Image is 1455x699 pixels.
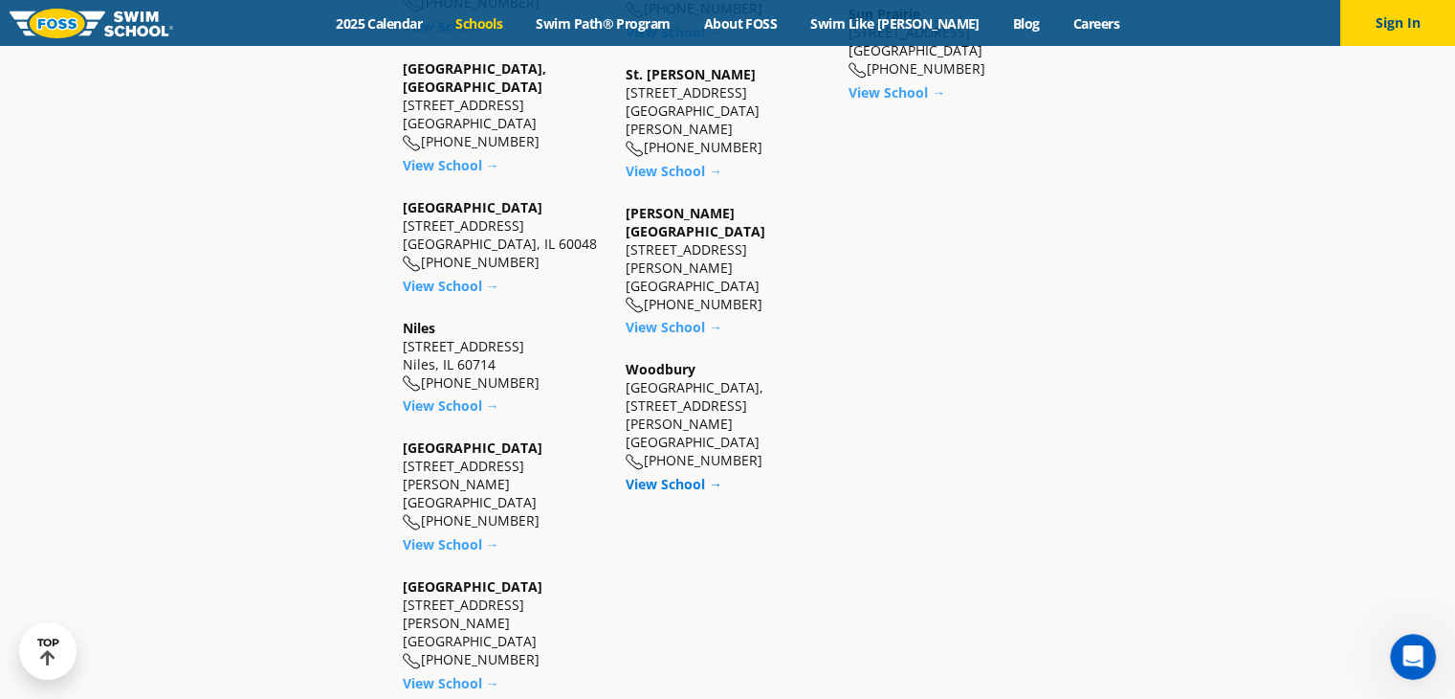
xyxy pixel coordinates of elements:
[10,9,173,38] img: FOSS Swim School Logo
[403,135,421,151] img: location-phone-o-icon.svg
[403,277,499,295] a: View School →
[320,14,439,33] a: 2025 Calendar
[626,204,765,240] a: [PERSON_NAME][GEOGRAPHIC_DATA]
[626,475,722,493] a: View School →
[626,204,829,314] div: [STREET_ADDRESS] [PERSON_NAME][GEOGRAPHIC_DATA] [PHONE_NUMBER]
[849,62,867,79] img: location-phone-o-icon.svg
[403,319,606,393] div: [STREET_ADDRESS] Niles, IL 60714 [PHONE_NUMBER]
[403,674,499,692] a: View School →
[626,65,829,157] div: [STREET_ADDRESS] [GEOGRAPHIC_DATA][PERSON_NAME] [PHONE_NUMBER]
[794,14,997,33] a: Swim Like [PERSON_NAME]
[403,156,499,174] a: View School →
[403,319,435,337] a: Niles
[403,514,421,530] img: location-phone-o-icon.svg
[626,141,644,157] img: location-phone-o-icon.svg
[626,360,829,470] div: [GEOGRAPHIC_DATA], [STREET_ADDRESS][PERSON_NAME] [GEOGRAPHIC_DATA] [PHONE_NUMBER]
[403,59,546,96] a: [GEOGRAPHIC_DATA], [GEOGRAPHIC_DATA]
[403,439,542,457] a: [GEOGRAPHIC_DATA]
[519,14,687,33] a: Swim Path® Program
[403,198,606,272] div: [STREET_ADDRESS] [GEOGRAPHIC_DATA], IL 60048 [PHONE_NUMBER]
[403,577,542,596] a: [GEOGRAPHIC_DATA]
[37,637,59,666] div: TOP
[626,454,644,470] img: location-phone-o-icon.svg
[403,577,606,669] div: [STREET_ADDRESS][PERSON_NAME] [GEOGRAPHIC_DATA] [PHONE_NUMBER]
[403,439,606,530] div: [STREET_ADDRESS][PERSON_NAME] [GEOGRAPHIC_DATA] [PHONE_NUMBER]
[403,256,421,272] img: location-phone-o-icon.svg
[626,162,722,180] a: View School →
[403,535,499,553] a: View School →
[849,83,945,101] a: View School →
[403,59,606,151] div: [STREET_ADDRESS] [GEOGRAPHIC_DATA] [PHONE_NUMBER]
[1056,14,1135,33] a: Careers
[626,65,756,83] a: St. [PERSON_NAME]
[687,14,794,33] a: About FOSS
[626,297,644,313] img: location-phone-o-icon.svg
[403,653,421,669] img: location-phone-o-icon.svg
[626,318,722,336] a: View School →
[626,360,695,378] a: Woodbury
[403,375,421,392] img: location-phone-o-icon.svg
[996,14,1056,33] a: Blog
[439,14,519,33] a: Schools
[403,198,542,216] a: [GEOGRAPHIC_DATA]
[1390,634,1436,680] iframe: Intercom live chat
[403,396,499,415] a: View School →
